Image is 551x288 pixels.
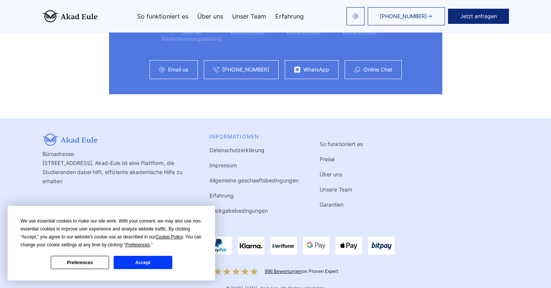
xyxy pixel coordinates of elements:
a: Unser Team [232,13,266,19]
span: Cookie Policy [156,234,183,240]
button: Preferences [51,256,109,269]
a: Rückgabebedingungen [209,207,268,214]
div: Kundenbetreuer [343,30,377,36]
a: Unsere Team [320,186,352,193]
div: Cookie Consent Prompt [8,206,215,280]
a: Online Chat [364,67,392,73]
div: INFORMATIONEN [209,134,298,140]
a: Über uns [197,13,223,19]
img: email [353,13,359,19]
a: [PHONE_NUMBER] [222,67,269,73]
span: Preferences [125,242,150,248]
a: Erfahrung [275,13,304,19]
a: Email us [168,67,188,73]
a: Impressum [209,162,237,168]
button: Accept [114,256,172,269]
a: Über uns [320,171,342,177]
div: Büroadresse: [STREET_ADDRESS]. Akad-Eule ist eine Plattform, die Studierenden dabei hilft, effizi... [42,134,188,215]
a: Datenschutzerklärung [209,147,264,153]
a: Preise [320,156,335,162]
a: WhatsApp [303,67,329,73]
a: So funktioniert es [137,13,188,19]
span: [PHONE_NUMBER] [380,13,427,19]
a: So funktioniert es [320,141,363,147]
div: on Proven Expert [265,268,338,274]
div: Kundenbetreuer [231,30,265,36]
a: Allgemeine geschaeftsbedingungen [209,177,298,184]
a: 996 Bewertungen [265,268,302,274]
div: Kundenbetreuer [287,30,321,36]
img: logo [42,10,98,22]
div: Leiter der Kundenbetreuungsabteilung [162,30,222,42]
a: Erfahrung [209,192,234,199]
a: Garantien [320,201,343,208]
button: Jetzt anfragen [448,9,509,24]
a: [PHONE_NUMBER] [368,7,445,25]
div: We use essential cookies to make our site work. With your consent, we may also use non-essential ... [20,217,202,249]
